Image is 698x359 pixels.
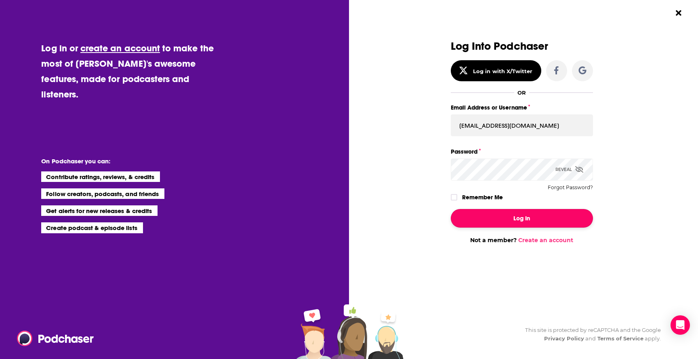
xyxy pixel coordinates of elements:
input: Email Address or Username [451,114,593,136]
div: Reveal [555,158,583,181]
li: On Podchaser you can: [41,157,203,165]
button: Forgot Password? [548,185,593,190]
button: Close Button [671,5,686,21]
label: Email Address or Username [451,102,593,113]
div: OR [517,89,526,96]
li: Follow creators, podcasts, and friends [41,188,164,199]
a: Create an account [518,237,573,244]
a: create an account [80,42,160,54]
li: Get alerts for new releases & credits [41,205,157,216]
label: Remember Me [462,192,503,203]
button: Log in with X/Twitter [451,60,541,81]
div: Not a member? [451,237,593,244]
li: Create podcast & episode lists [41,222,143,233]
div: Open Intercom Messenger [671,315,690,335]
li: Contribute ratings, reviews, & credits [41,171,160,182]
img: Podchaser - Follow, Share and Rate Podcasts [17,331,95,346]
div: Log in with X/Twitter [473,68,532,74]
h3: Log Into Podchaser [451,40,593,52]
a: Terms of Service [597,335,644,342]
label: Password [451,146,593,157]
a: Podchaser - Follow, Share and Rate Podcasts [17,331,88,346]
button: Log In [451,209,593,228]
a: Privacy Policy [544,335,584,342]
div: This site is protected by reCAPTCHA and the Google and apply. [519,326,661,343]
